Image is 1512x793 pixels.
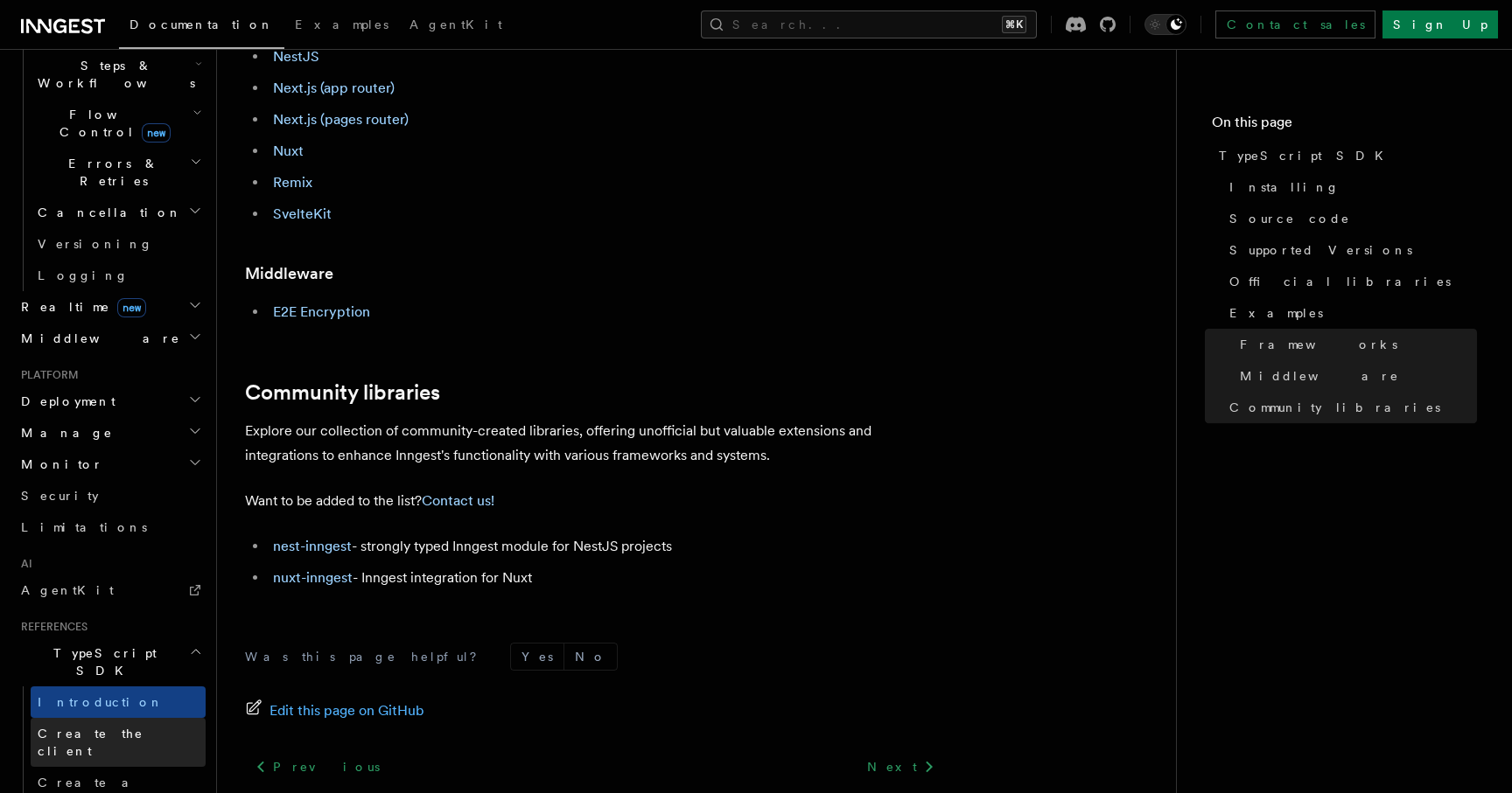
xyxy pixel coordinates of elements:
[273,174,312,191] a: Remix
[31,50,206,99] button: Steps & Workflows
[14,393,115,410] span: Deployment
[273,48,319,65] a: NestJS
[1240,336,1397,353] span: Frameworks
[399,5,513,47] a: AgentKit
[245,380,440,405] a: Community libraries
[31,155,190,190] span: Errors & Retries
[422,492,494,509] a: Contact us!
[273,205,332,222] a: SvelteKit
[14,637,206,686] button: TypeScript SDK
[1229,304,1323,322] span: Examples
[31,57,195,92] span: Steps & Workflows
[1215,10,1375,38] a: Contact sales
[14,449,206,480] button: Monitor
[14,323,206,354] button: Middleware
[1233,329,1477,360] a: Frameworks
[284,5,399,47] a: Examples
[273,80,395,96] a: Next.js (app router)
[295,17,388,31] span: Examples
[14,330,180,347] span: Middleware
[38,268,129,282] span: Logging
[1229,399,1440,416] span: Community libraries
[14,18,206,291] div: Inngest Functions
[268,534,945,559] li: - strongly typed Inngest module for NestJS projects
[14,456,103,473] span: Monitor
[31,718,206,767] a: Create the client
[1229,210,1350,227] span: Source code
[14,574,206,606] a: AgentKit
[857,751,945,783] a: Next
[21,520,147,534] span: Limitations
[269,699,424,723] span: Edit this page on GitHub
[14,557,32,571] span: AI
[117,298,146,317] span: new
[1222,266,1477,297] a: Official libraries
[409,17,502,31] span: AgentKit
[1212,112,1477,140] h4: On this page
[31,686,206,718] a: Introduction
[14,368,79,382] span: Platform
[14,298,146,316] span: Realtime
[1229,273,1451,290] span: Official libraries
[1002,16,1026,33] kbd: ⌘K
[31,106,192,141] span: Flow Control
[14,644,189,679] span: TypeScript SDK
[1222,297,1477,329] a: Examples
[31,260,206,291] a: Logging
[1144,14,1186,35] button: Toggle dark mode
[511,643,563,670] button: Yes
[14,417,206,449] button: Manage
[1222,203,1477,234] a: Source code
[245,751,389,783] a: Previous
[273,569,353,586] a: nuxt-inngest
[14,386,206,417] button: Deployment
[245,419,945,468] p: Explore our collection of community-created libraries, offering unofficial but valuable extension...
[1382,10,1498,38] a: Sign Up
[14,291,206,323] button: Realtimenew
[31,148,206,197] button: Errors & Retries
[245,648,489,665] p: Was this page helpful?
[1233,360,1477,392] a: Middleware
[14,620,87,634] span: References
[564,643,617,670] button: No
[31,197,206,228] button: Cancellation
[1219,147,1394,164] span: TypeScript SDK
[1222,171,1477,203] a: Installing
[273,538,352,554] a: nest-inngest
[1229,241,1412,259] span: Supported Versions
[245,489,945,513] p: Want to be added to the list?
[1240,367,1399,385] span: Middleware
[273,111,409,128] a: Next.js (pages router)
[1222,234,1477,266] a: Supported Versions
[129,17,274,31] span: Documentation
[119,5,284,49] a: Documentation
[268,566,945,590] li: - Inngest integration for Nuxt
[38,695,164,709] span: Introduction
[245,261,333,286] a: Middleware
[31,228,206,260] a: Versioning
[273,143,304,159] a: Nuxt
[701,10,1037,38] button: Search...⌘K
[31,99,206,148] button: Flow Controlnew
[14,511,206,543] a: Limitations
[245,699,424,723] a: Edit this page on GitHub
[273,303,370,320] a: E2E Encryption
[21,489,99,503] span: Security
[14,424,113,442] span: Manage
[38,237,153,251] span: Versioning
[14,480,206,511] a: Security
[21,583,114,597] span: AgentKit
[1212,140,1477,171] a: TypeScript SDK
[1229,178,1340,196] span: Installing
[31,204,182,221] span: Cancellation
[142,123,171,143] span: new
[1222,392,1477,423] a: Community libraries
[38,727,143,758] span: Create the client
